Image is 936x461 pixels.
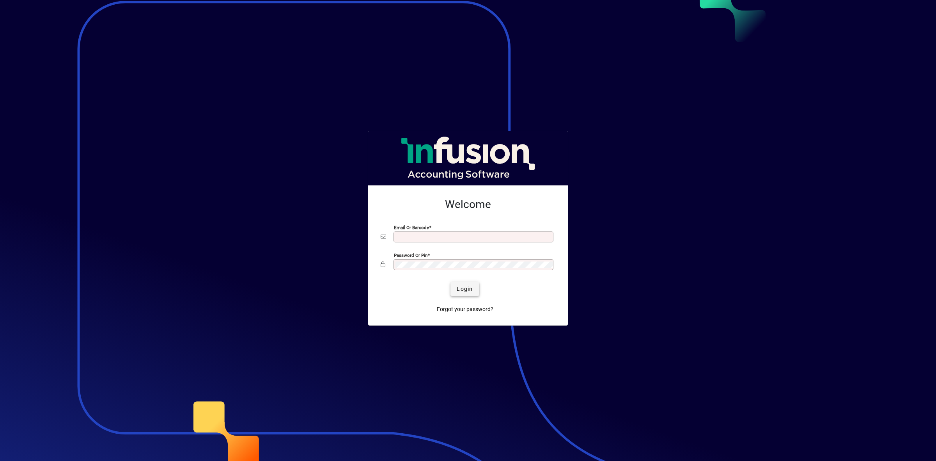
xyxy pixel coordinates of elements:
[450,282,479,296] button: Login
[437,305,493,313] span: Forgot your password?
[434,302,496,316] a: Forgot your password?
[394,253,427,258] mat-label: Password or Pin
[457,285,473,293] span: Login
[394,225,429,230] mat-label: Email or Barcode
[381,198,555,211] h2: Welcome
